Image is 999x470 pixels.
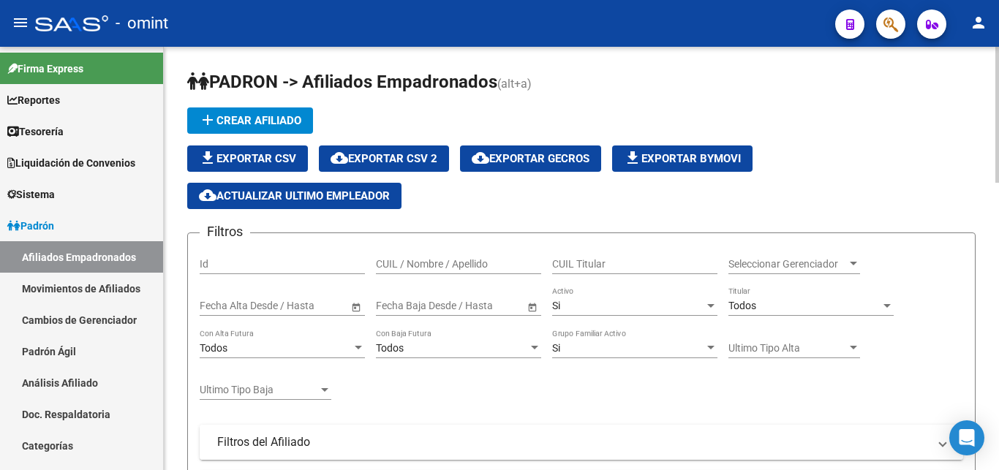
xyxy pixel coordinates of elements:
[460,145,601,172] button: Exportar GECROS
[187,72,497,92] span: PADRON -> Afiliados Empadronados
[187,145,308,172] button: Exportar CSV
[199,114,301,127] span: Crear Afiliado
[728,300,756,311] span: Todos
[624,152,741,165] span: Exportar Bymovi
[200,342,227,354] span: Todos
[12,14,29,31] mat-icon: menu
[319,145,449,172] button: Exportar CSV 2
[199,186,216,204] mat-icon: cloud_download
[187,183,402,209] button: Actualizar ultimo Empleador
[257,300,329,312] input: End date
[434,300,505,312] input: End date
[728,342,847,355] span: Ultimo Tipo Alta
[217,434,928,450] mat-panel-title: Filtros del Afiliado
[348,299,363,314] button: Open calendar
[331,152,437,165] span: Exportar CSV 2
[199,152,296,165] span: Exportar CSV
[7,92,60,108] span: Reportes
[552,300,560,311] span: Si
[497,77,532,91] span: (alt+a)
[728,258,847,270] span: Seleccionar Gerenciador
[376,300,421,312] input: Start date
[199,111,216,129] mat-icon: add
[331,149,348,167] mat-icon: cloud_download
[7,186,55,202] span: Sistema
[524,299,540,314] button: Open calendar
[200,384,318,396] span: Ultimo Tipo Baja
[199,189,390,202] span: Actualizar ultimo Empleador
[7,61,83,77] span: Firma Express
[949,420,984,455] div: Open Intercom Messenger
[376,342,404,354] span: Todos
[552,342,560,354] span: Si
[970,14,987,31] mat-icon: person
[187,107,313,134] button: Crear Afiliado
[7,155,135,171] span: Liquidación de Convenios
[199,149,216,167] mat-icon: file_download
[472,149,489,167] mat-icon: cloud_download
[612,145,753,172] button: Exportar Bymovi
[472,152,589,165] span: Exportar GECROS
[116,7,168,39] span: - omint
[624,149,641,167] mat-icon: file_download
[7,124,64,140] span: Tesorería
[7,218,54,234] span: Padrón
[200,425,963,460] mat-expansion-panel-header: Filtros del Afiliado
[200,300,245,312] input: Start date
[200,221,250,242] h3: Filtros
